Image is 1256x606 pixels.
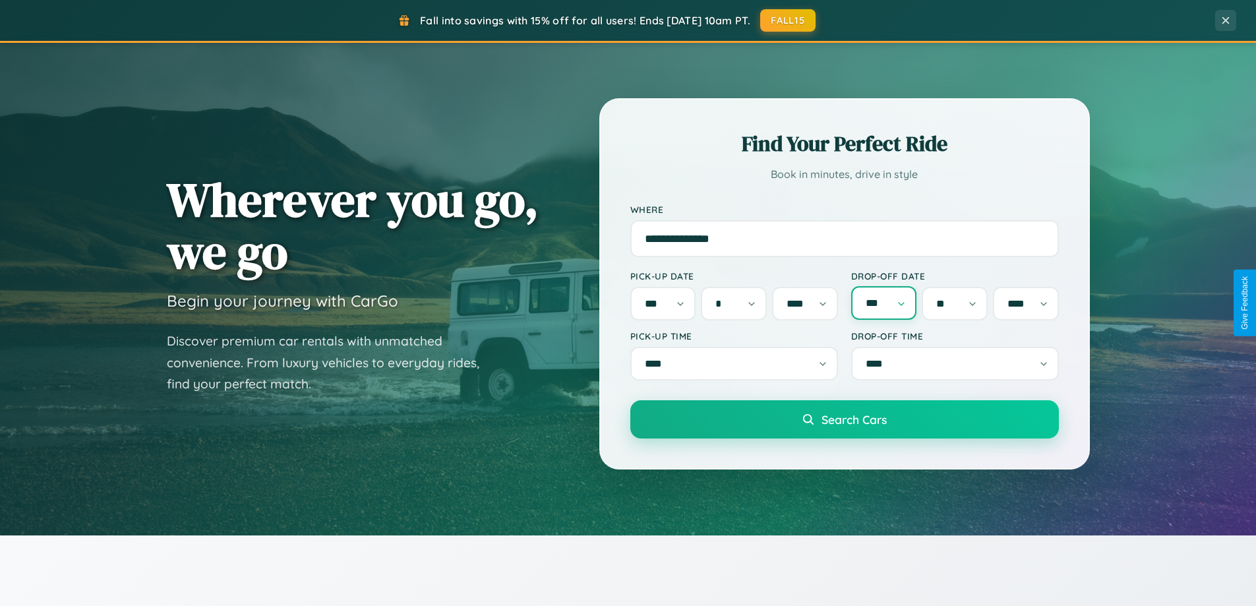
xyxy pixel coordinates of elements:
button: FALL15 [760,9,816,32]
label: Drop-off Time [851,330,1059,342]
h1: Wherever you go, we go [167,173,539,278]
label: Pick-up Date [630,270,838,282]
button: Search Cars [630,400,1059,439]
span: Search Cars [822,412,887,427]
div: Give Feedback [1240,276,1249,330]
label: Where [630,204,1059,215]
h3: Begin your journey with CarGo [167,291,398,311]
label: Drop-off Date [851,270,1059,282]
h2: Find Your Perfect Ride [630,129,1059,158]
p: Discover premium car rentals with unmatched convenience. From luxury vehicles to everyday rides, ... [167,330,496,395]
p: Book in minutes, drive in style [630,165,1059,184]
span: Fall into savings with 15% off for all users! Ends [DATE] 10am PT. [420,14,750,27]
label: Pick-up Time [630,330,838,342]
